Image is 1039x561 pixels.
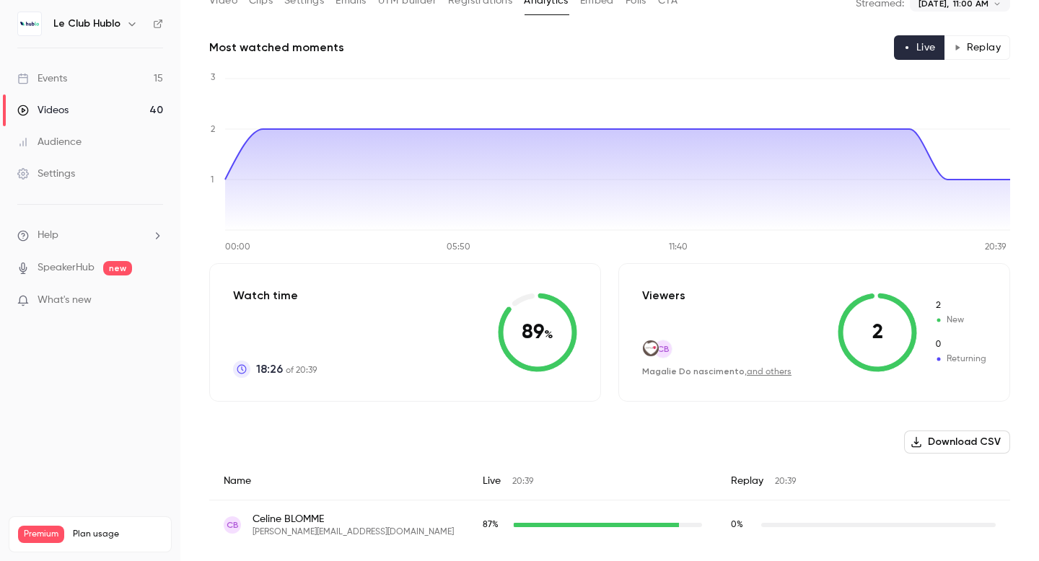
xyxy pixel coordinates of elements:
iframe: Noticeable Trigger [146,294,163,307]
span: new [103,261,132,275]
a: SpeakerHub [38,260,95,275]
span: [PERSON_NAME][EMAIL_ADDRESS][DOMAIN_NAME] [253,526,454,538]
span: Magalie Do nascimento [642,366,745,376]
li: help-dropdown-opener [17,228,163,243]
div: Name [209,462,468,500]
button: Live [894,35,945,60]
tspan: 11:40 [669,243,688,252]
div: Events [17,71,67,86]
div: , [642,366,792,378]
span: Returning [934,353,986,366]
span: Celine BLOMME [253,512,454,526]
span: What's new [38,293,92,308]
span: New [934,299,986,312]
div: Replay [716,462,1010,500]
tspan: 2 [211,125,215,134]
button: Replay [944,35,1010,60]
h6: Le Club Hublo [53,17,120,31]
div: c.blomme@ledomainedelariviere.fr [209,500,1010,550]
span: Replay watch time [731,518,754,531]
span: CB [657,343,670,355]
p: Watch time [233,287,317,304]
p: of 20:39 [256,361,317,378]
tspan: 00:00 [225,243,250,252]
img: Le Club Hublo [18,12,41,35]
tspan: 1 [211,176,214,185]
tspan: 3 [211,74,215,82]
h2: Most watched moments [209,39,344,56]
a: and others [747,368,792,376]
tspan: 20:39 [985,243,1007,252]
img: domusvi.com [643,340,659,356]
div: Audience [17,135,82,149]
div: Videos [17,103,69,118]
span: 87 % [483,521,499,529]
div: Live [468,462,716,500]
p: Viewers [642,287,685,304]
span: New [934,314,986,327]
span: Premium [18,526,64,543]
button: Download CSV [904,430,1010,454]
div: Settings [17,167,75,181]
span: 20:39 [512,477,533,486]
span: CB [227,518,239,531]
span: 18:26 [256,361,283,378]
tspan: 05:50 [447,243,470,252]
span: 0 % [731,521,743,529]
span: 20:39 [775,477,796,486]
span: Plan usage [73,529,162,540]
span: Help [38,228,58,243]
span: Live watch time [483,518,506,531]
span: Returning [934,338,986,351]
